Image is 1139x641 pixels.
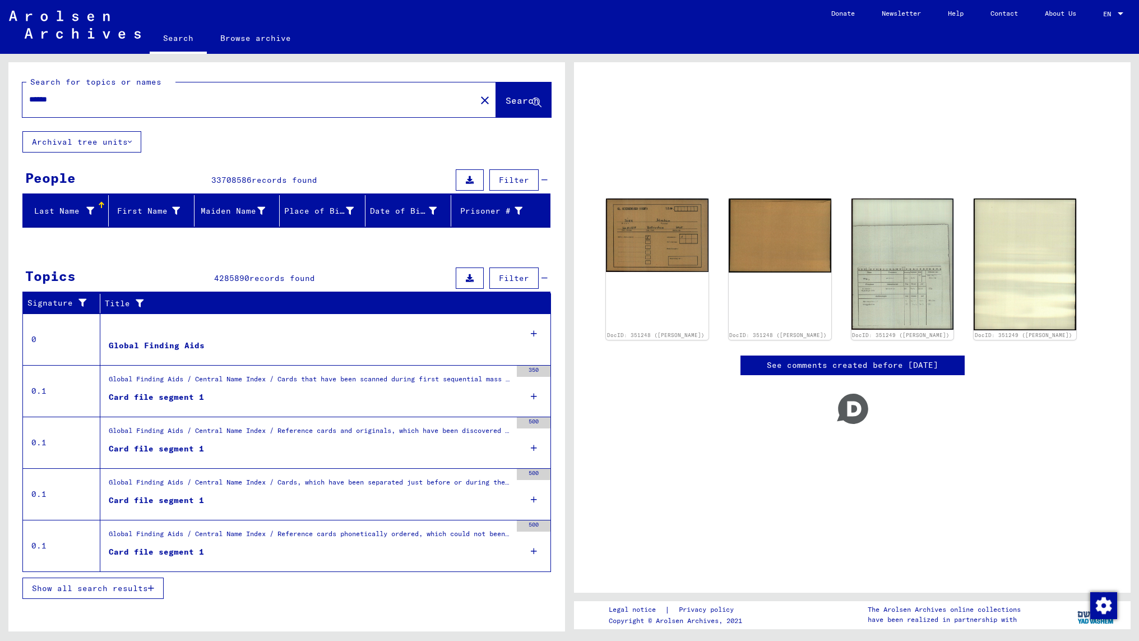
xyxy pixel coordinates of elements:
div: First Name [113,202,194,220]
img: Arolsen_neg.svg [9,11,141,39]
td: 0 [23,313,100,365]
div: Topics [25,266,76,286]
div: Prisoner # [456,202,536,220]
span: Filter [499,175,529,185]
td: 0.1 [23,365,100,417]
button: Search [496,82,551,117]
mat-header-cell: Place of Birth [280,195,365,227]
a: Legal notice [609,604,665,616]
div: Card file segment 1 [109,391,204,403]
div: Signature [27,294,103,312]
a: Browse archive [207,25,304,52]
div: Global Finding Aids [109,340,205,352]
mat-header-cell: Maiden Name [195,195,280,227]
div: Last Name [27,202,108,220]
span: Show all search results [32,583,148,593]
div: Place of Birth [284,202,368,220]
img: Change consent [1090,592,1117,619]
div: Maiden Name [199,205,266,217]
div: Global Finding Aids / Central Name Index / Cards that have been scanned during first sequential m... [109,374,511,390]
td: 0.1 [23,468,100,520]
div: 500 [517,469,550,480]
span: records found [249,273,315,283]
img: yv_logo.png [1075,601,1117,629]
a: DocID: 351248 ([PERSON_NAME]) [729,332,827,338]
div: Maiden Name [199,202,280,220]
a: DocID: 351249 ([PERSON_NAME]) [975,332,1072,338]
img: 001.jpg [851,199,954,330]
div: First Name [113,205,180,217]
div: Card file segment 1 [109,443,204,455]
td: 0.1 [23,417,100,468]
div: Place of Birth [284,205,354,217]
span: records found [252,175,317,185]
div: | [609,604,747,616]
div: Signature [27,297,91,309]
div: Card file segment 1 [109,546,204,558]
button: Show all search results [22,578,164,599]
div: Date of Birth [370,205,437,217]
span: Filter [499,273,529,283]
img: 002.jpg [729,199,831,273]
img: 002.jpg [974,199,1076,330]
button: Archival tree units [22,131,141,153]
mat-header-cell: Date of Birth [365,195,451,227]
p: Copyright © Arolsen Archives, 2021 [609,616,747,626]
div: 350 [517,366,550,377]
div: People [25,168,76,188]
mat-header-cell: Prisoner # [451,195,550,227]
span: EN [1103,10,1115,18]
button: Clear [474,89,496,111]
div: Title [105,298,529,310]
button: Filter [489,169,539,191]
p: have been realized in partnership with [868,615,1021,625]
div: Card file segment 1 [109,495,204,506]
p: The Arolsen Archives online collections [868,605,1021,615]
div: Change consent [1090,592,1117,619]
div: Global Finding Aids / Central Name Index / Reference cards and originals, which have been discove... [109,426,511,441]
img: 001.jpg [606,199,709,272]
div: Global Finding Aids / Central Name Index / Reference cards phonetically ordered, which could not ... [109,529,511,545]
div: Global Finding Aids / Central Name Index / Cards, which have been separated just before or during... [109,477,511,493]
a: DocID: 351248 ([PERSON_NAME]) [607,332,705,338]
div: 500 [517,417,550,428]
span: 33708586 [211,175,252,185]
button: Filter [489,268,539,289]
div: Last Name [27,205,94,217]
a: Privacy policy [670,604,747,616]
a: Search [150,25,207,54]
mat-icon: close [478,94,492,107]
div: Date of Birth [370,202,451,220]
span: Search [506,95,539,106]
td: 0.1 [23,520,100,571]
mat-header-cell: Last Name [23,195,109,227]
div: Prisoner # [456,205,522,217]
mat-label: Search for topics or names [30,77,161,87]
mat-header-cell: First Name [109,195,195,227]
a: DocID: 351249 ([PERSON_NAME]) [852,332,950,338]
div: Title [105,294,540,312]
span: 4285890 [214,273,249,283]
a: See comments created before [DATE] [767,359,938,371]
div: 500 [517,520,550,532]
